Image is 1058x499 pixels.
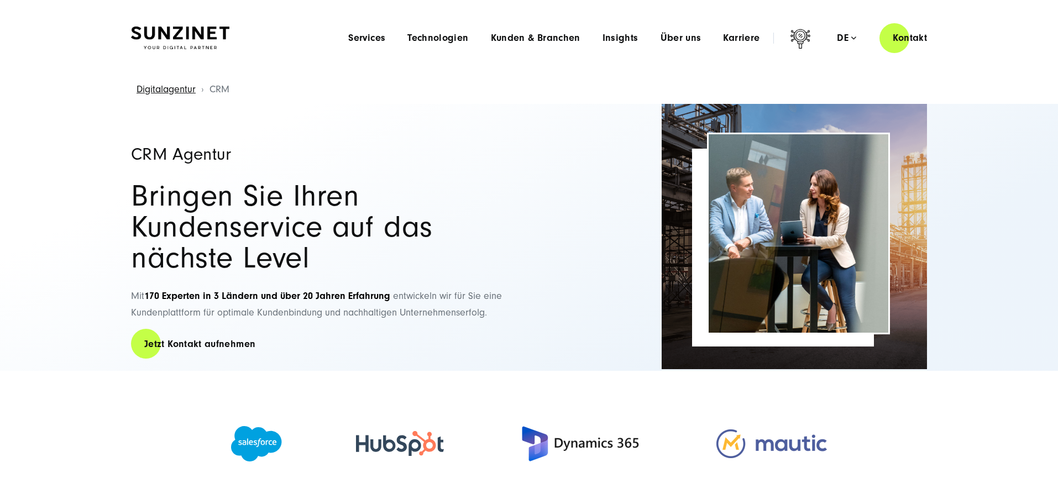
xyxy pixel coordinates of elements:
[709,134,888,333] img: CRM Agentur Header | Kunde und Berater besprechen etwas an einem Laptop
[407,33,468,44] a: Technologien
[348,33,385,44] a: Services
[131,328,269,360] a: Jetzt Kontakt aufnehmen
[131,145,518,163] h1: CRM Agentur
[131,27,229,50] img: SUNZINET Full Service Digital Agentur
[491,33,580,44] a: Kunden & Branchen
[131,181,518,274] h2: Bringen Sie Ihren Kundenservice auf das nächste Level
[209,83,229,95] span: CRM
[723,33,760,44] a: Karriere
[879,22,940,54] a: Kontakt
[661,33,701,44] a: Über uns
[662,104,927,369] img: Full-Service CRM Agentur SUNZINET
[518,409,642,479] img: Microsoft Dynamics Agentur 365 - Full-Service CRM Agentur SUNZINET
[231,426,282,461] img: Salesforce Partner Agentur - Full-Service CRM Agentur SUNZINET
[837,33,856,44] div: de
[137,83,196,95] a: Digitalagentur
[144,290,390,302] strong: 170 Experten in 3 Ländern und über 20 Jahren Erfahrung
[603,33,638,44] a: Insights
[356,431,444,456] img: HubSpot Gold Partner Agentur - Full-Service CRM Agentur SUNZINET
[131,104,518,371] div: Mit entwickeln wir für Sie eine Kundenplattform für optimale Kundenbindung und nachhaltigen Unter...
[716,429,827,458] img: Mautic Agentur - Full-Service CRM Agentur SUNZINET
